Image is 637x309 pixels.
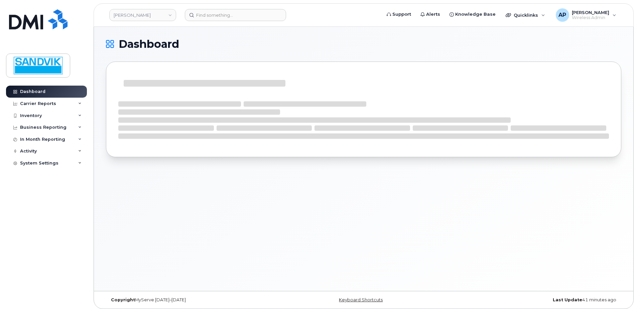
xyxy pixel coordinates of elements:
span: Dashboard [119,39,179,49]
div: 41 minutes ago [450,297,621,303]
div: MyServe [DATE]–[DATE] [106,297,278,303]
a: Keyboard Shortcuts [339,297,383,302]
strong: Copyright [111,297,135,302]
strong: Last Update [553,297,582,302]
